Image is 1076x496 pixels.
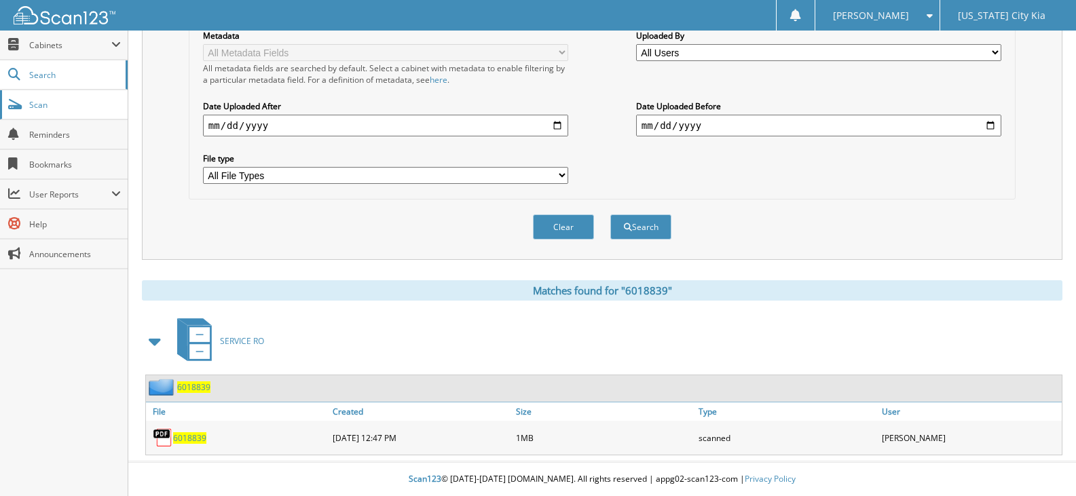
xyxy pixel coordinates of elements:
input: end [636,115,1001,136]
img: scan123-logo-white.svg [14,6,115,24]
span: Scan [29,99,121,111]
a: here [430,74,447,85]
a: User [878,402,1062,421]
span: [PERSON_NAME] [833,12,909,20]
label: Metadata [203,30,568,41]
a: 6018839 [177,381,210,393]
a: Type [695,402,878,421]
label: Uploaded By [636,30,1001,41]
label: Date Uploaded After [203,100,568,112]
span: Reminders [29,129,121,140]
div: © [DATE]-[DATE] [DOMAIN_NAME]. All rights reserved | appg02-scan123-com | [128,463,1076,496]
a: Privacy Policy [745,473,796,484]
div: [DATE] 12:47 PM [329,424,513,451]
img: folder2.png [149,379,177,396]
a: File [146,402,329,421]
div: All metadata fields are searched by default. Select a cabinet with metadata to enable filtering b... [203,62,568,85]
span: [US_STATE] City Kia [958,12,1045,20]
div: [PERSON_NAME] [878,424,1062,451]
div: Matches found for "6018839" [142,280,1062,301]
span: Search [29,69,119,81]
span: Help [29,218,121,230]
input: start [203,115,568,136]
span: Cabinets [29,39,111,51]
div: 1MB [513,424,696,451]
span: SERVICE RO [220,335,264,347]
span: Bookmarks [29,159,121,170]
button: Search [610,214,671,240]
span: User Reports [29,189,111,200]
span: Scan123 [409,473,441,484]
iframe: Chat Widget [1008,431,1076,496]
img: PDF.png [153,427,173,448]
a: Size [513,402,696,421]
a: SERVICE RO [169,314,264,368]
label: Date Uploaded Before [636,100,1001,112]
button: Clear [533,214,594,240]
a: 6018839 [173,432,206,444]
div: scanned [695,424,878,451]
label: File type [203,153,568,164]
a: Created [329,402,513,421]
span: Announcements [29,248,121,260]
